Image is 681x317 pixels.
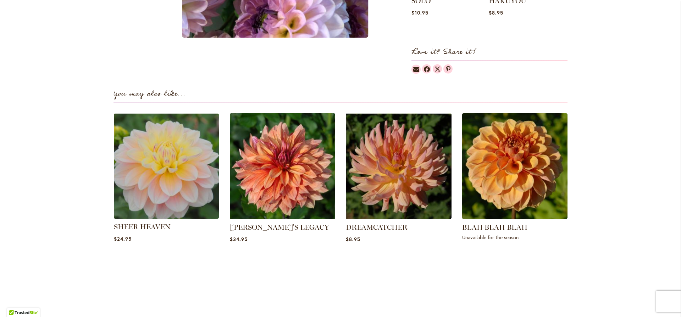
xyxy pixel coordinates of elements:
img: Dreamcatcher [346,113,452,219]
span: $24.95 [114,235,132,242]
span: $8.95 [489,9,503,16]
a: Dahlias on Twitter [433,64,442,73]
a: Andy's Legacy [230,214,336,220]
a: Dahlias on Facebook [422,64,431,73]
span: $10.95 [411,9,428,16]
a: SHEER HEAVEN [114,223,171,231]
a: Dahlias on Pinterest [443,64,453,73]
span: $8.95 [346,236,360,242]
a: Blah Blah Blah [462,214,568,220]
a: [PERSON_NAME]'S LEGACY [230,223,329,231]
a: DREAMCATCHER [346,223,408,231]
a: SHEER HEAVEN [114,213,219,220]
a: BLAH BLAH BLAH [462,223,527,231]
p: Unavailable for the season [462,234,568,241]
span: $34.95 [230,236,248,242]
img: Blah Blah Blah [462,113,568,219]
iframe: Launch Accessibility Center [5,292,25,312]
img: SHEER HEAVEN [111,111,221,221]
img: Andy's Legacy [230,113,336,219]
strong: You may also like... [113,88,186,100]
strong: Love it? Share it! [411,46,476,58]
a: Dreamcatcher [346,214,452,220]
